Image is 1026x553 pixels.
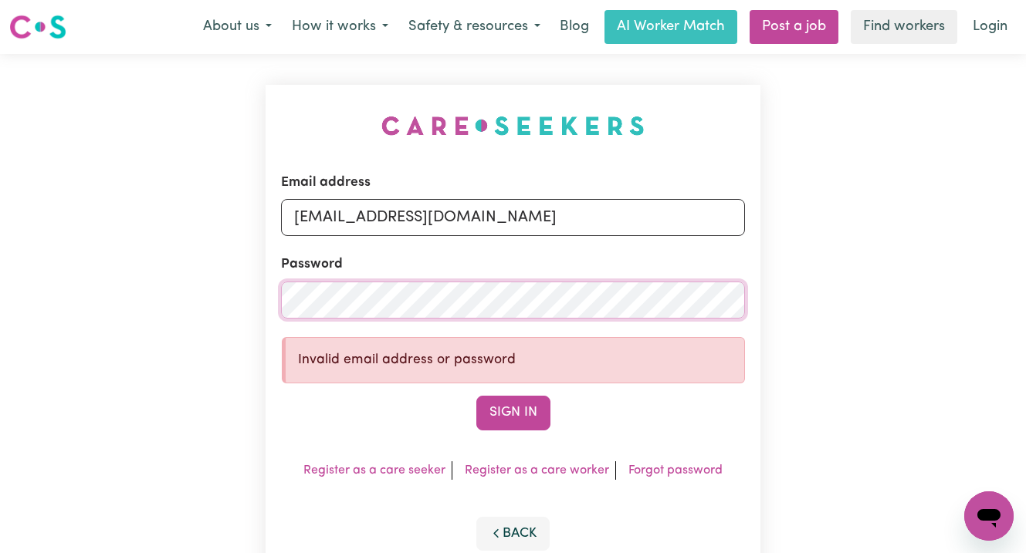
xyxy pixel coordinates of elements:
[281,199,745,236] input: Email address
[303,464,445,477] a: Register as a care seeker
[298,350,732,370] p: Invalid email address or password
[604,10,737,44] a: AI Worker Match
[550,10,598,44] a: Blog
[193,11,282,43] button: About us
[9,13,66,41] img: Careseekers logo
[398,11,550,43] button: Safety & resources
[9,9,66,45] a: Careseekers logo
[281,255,343,275] label: Password
[476,396,550,430] button: Sign In
[964,491,1014,541] iframe: Button to launch messaging window
[750,10,838,44] a: Post a job
[282,11,398,43] button: How it works
[465,464,609,477] a: Register as a care worker
[963,10,1017,44] a: Login
[851,10,957,44] a: Find workers
[476,517,550,551] button: Back
[281,173,371,193] label: Email address
[628,464,723,477] a: Forgot password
